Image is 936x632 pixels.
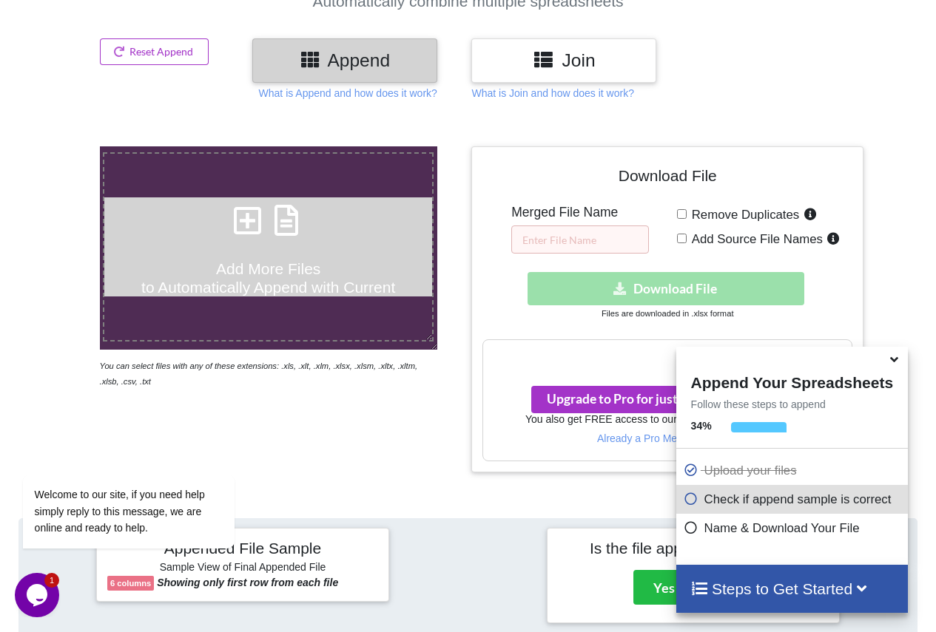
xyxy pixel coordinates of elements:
iframe: chat widget [15,391,281,565]
h4: Append Your Spreadsheets [676,370,908,392]
p: Already a Pro Member? Log In [483,431,852,446]
input: Enter File Name [511,225,649,254]
h4: Download File [482,157,852,200]
h6: Sample View of Final Appended File [107,561,378,576]
i: You can select files with any of these extensions: .xls, .xlt, .xlm, .xlsx, .xlsm, .xltx, .xltm, ... [100,361,418,386]
p: Check if append sample is correct [684,490,904,509]
button: Upgrade to Pro for just ₹81 per monthsmile [531,386,802,413]
b: 6 columns [110,579,151,588]
h3: Join [482,50,645,71]
span: Upgrade to Pro for just ₹81 per month [547,391,787,407]
span: Add More Files to Automatically Append with Current [141,260,395,296]
h3: Append [263,50,426,71]
span: Remove Duplicates [687,208,800,222]
button: Reset Append [100,38,209,65]
h6: You also get FREE access to our other tool [483,413,852,426]
h4: Steps to Get Started [691,580,893,598]
p: Upload your files [684,461,904,480]
b: 34 % [691,420,712,432]
h4: Is the file appended correctly? [558,539,829,557]
p: Name & Download Your File [684,519,904,537]
b: Showing only first row from each file [157,577,338,588]
h3: Your files are more than 1 MB [483,347,852,364]
p: What is Join and how does it work? [471,86,633,101]
p: What is Append and how does it work? [259,86,437,101]
small: Files are downloaded in .xlsx format [602,309,733,318]
button: Yes [633,570,695,604]
span: Add Source File Names [687,232,823,246]
h5: Merged File Name [511,205,649,220]
iframe: chat widget [15,573,62,617]
p: Follow these steps to append [676,397,908,412]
